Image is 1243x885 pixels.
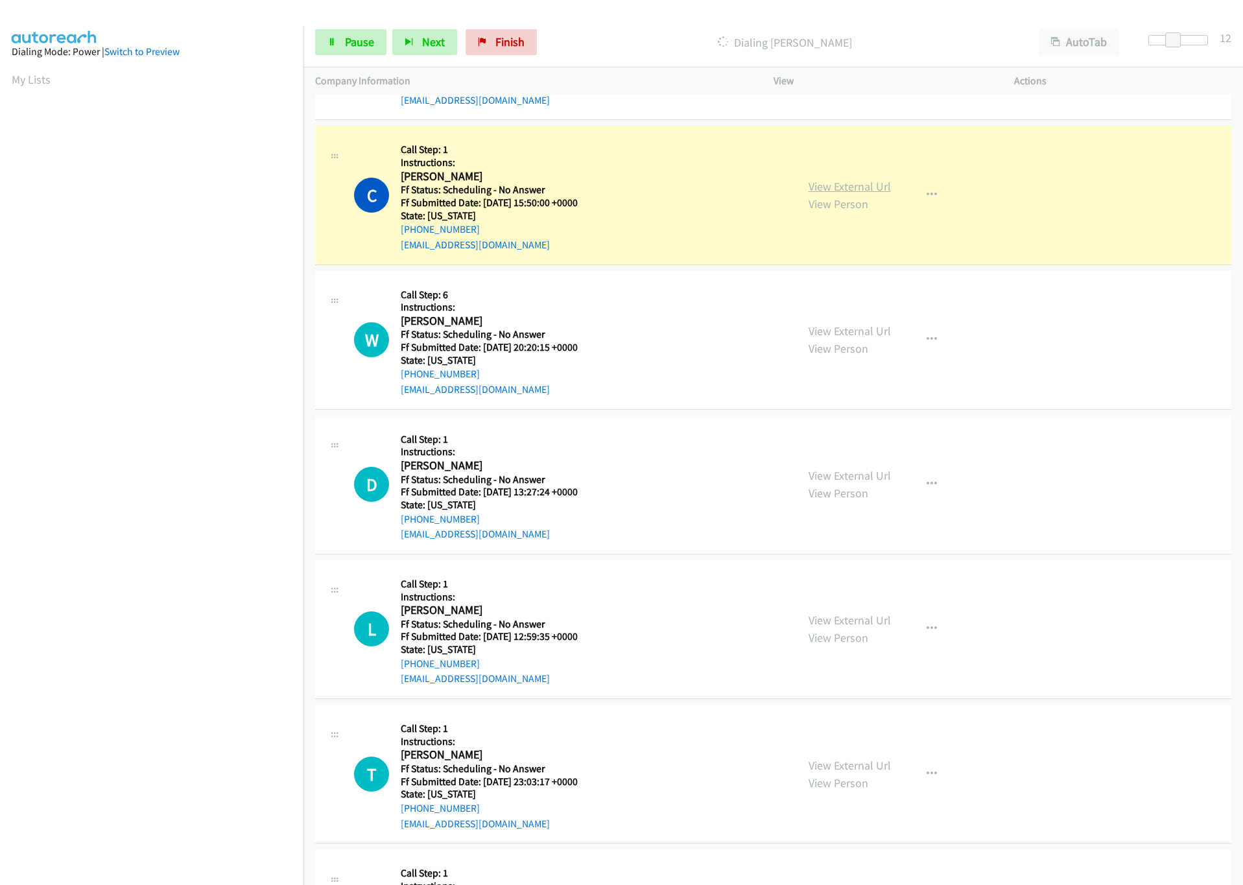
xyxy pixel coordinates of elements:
[12,44,292,60] div: Dialing Mode: Power |
[401,445,594,458] h5: Instructions:
[401,223,480,235] a: [PHONE_NUMBER]
[354,322,389,357] h1: W
[315,73,750,89] p: Company Information
[401,630,594,643] h5: Ff Submitted Date: [DATE] 12:59:35 +0000
[1220,29,1231,47] div: 12
[1039,29,1119,55] button: AutoTab
[809,758,891,773] a: View External Url
[401,818,550,830] a: [EMAIL_ADDRESS][DOMAIN_NAME]
[401,486,594,499] h5: Ff Submitted Date: [DATE] 13:27:24 +0000
[401,473,594,486] h5: Ff Status: Scheduling - No Answer
[401,528,550,540] a: [EMAIL_ADDRESS][DOMAIN_NAME]
[401,196,594,209] h5: Ff Submitted Date: [DATE] 15:50:00 +0000
[354,467,389,502] h1: D
[354,757,389,792] h1: T
[401,354,594,367] h5: State: [US_STATE]
[12,72,51,87] a: My Lists
[401,867,578,880] h5: Call Step: 1
[401,383,550,395] a: [EMAIL_ADDRESS][DOMAIN_NAME]
[12,100,303,716] iframe: Dialpad
[401,513,480,525] a: [PHONE_NUMBER]
[809,196,868,211] a: View Person
[401,368,480,380] a: [PHONE_NUMBER]
[401,618,594,631] h5: Ff Status: Scheduling - No Answer
[401,499,594,512] h5: State: [US_STATE]
[401,788,578,801] h5: State: [US_STATE]
[401,603,594,618] h2: [PERSON_NAME]
[554,34,1015,51] p: Dialing [PERSON_NAME]
[809,613,891,628] a: View External Url
[401,657,480,670] a: [PHONE_NUMBER]
[809,341,868,356] a: View Person
[354,178,389,213] h1: C
[401,239,550,251] a: [EMAIL_ADDRESS][DOMAIN_NAME]
[495,34,525,49] span: Finish
[809,179,891,194] a: View External Url
[354,757,389,792] div: The call is yet to be attempted
[401,209,594,222] h5: State: [US_STATE]
[401,183,594,196] h5: Ff Status: Scheduling - No Answer
[345,34,374,49] span: Pause
[1014,73,1231,89] p: Actions
[401,762,578,775] h5: Ff Status: Scheduling - No Answer
[401,94,550,106] a: [EMAIL_ADDRESS][DOMAIN_NAME]
[809,630,868,645] a: View Person
[401,458,594,473] h2: [PERSON_NAME]
[354,322,389,357] div: The call is yet to be attempted
[401,433,594,446] h5: Call Step: 1
[401,748,578,762] h2: [PERSON_NAME]
[401,722,578,735] h5: Call Step: 1
[401,328,594,341] h5: Ff Status: Scheduling - No Answer
[401,775,578,788] h5: Ff Submitted Date: [DATE] 23:03:17 +0000
[774,73,991,89] p: View
[401,169,594,184] h2: [PERSON_NAME]
[401,301,594,314] h5: Instructions:
[401,314,594,329] h2: [PERSON_NAME]
[401,735,578,748] h5: Instructions:
[315,29,386,55] a: Pause
[392,29,457,55] button: Next
[466,29,537,55] a: Finish
[401,289,594,301] h5: Call Step: 6
[809,468,891,483] a: View External Url
[401,143,594,156] h5: Call Step: 1
[104,45,180,58] a: Switch to Preview
[401,341,594,354] h5: Ff Submitted Date: [DATE] 20:20:15 +0000
[809,775,868,790] a: View Person
[809,324,891,338] a: View External Url
[401,156,594,169] h5: Instructions:
[401,591,594,604] h5: Instructions:
[422,34,445,49] span: Next
[401,672,550,685] a: [EMAIL_ADDRESS][DOMAIN_NAME]
[354,467,389,502] div: The call is yet to be attempted
[401,802,480,814] a: [PHONE_NUMBER]
[401,643,594,656] h5: State: [US_STATE]
[354,611,389,646] h1: L
[809,486,868,501] a: View Person
[401,578,594,591] h5: Call Step: 1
